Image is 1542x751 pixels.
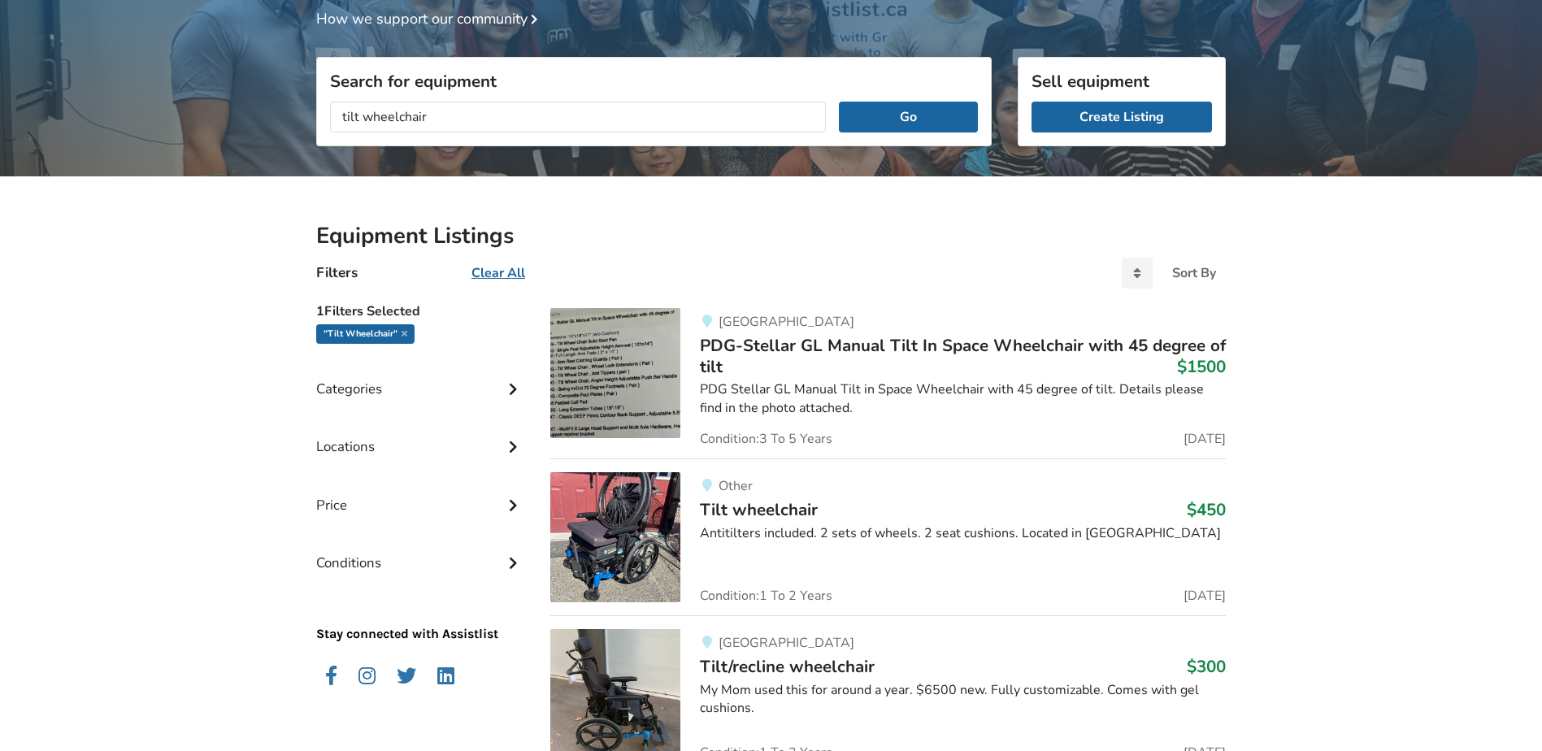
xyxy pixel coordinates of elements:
p: Stay connected with Assistlist [316,580,524,644]
div: Locations [316,406,524,463]
span: [GEOGRAPHIC_DATA] [719,313,854,331]
h3: Search for equipment [330,71,978,92]
h3: $300 [1187,656,1226,677]
span: [DATE] [1184,432,1226,445]
h4: Filters [316,263,358,282]
a: Create Listing [1032,102,1212,132]
div: Antitilters included. 2 sets of wheels. 2 seat cushions. Located in [GEOGRAPHIC_DATA] [700,524,1226,543]
div: "tilt wheelchair" [316,324,415,344]
span: Tilt wheelchair [700,498,818,521]
h3: Sell equipment [1032,71,1212,92]
a: mobility-tilt wheelchair OtherTilt wheelchair$450Antitilters included. 2 sets of wheels. 2 seat c... [550,458,1226,615]
input: I am looking for... [330,102,826,132]
div: PDG Stellar GL Manual Tilt in Space Wheelchair with 45 degree of tilt. Details please find in the... [700,380,1226,418]
h3: $450 [1187,499,1226,520]
h3: $1500 [1177,356,1226,377]
span: Condition: 1 To 2 Years [700,589,832,602]
button: Go [839,102,978,132]
div: Price [316,464,524,522]
span: Condition: 3 To 5 Years [700,432,832,445]
h2: Equipment Listings [316,222,1226,250]
h5: 1 Filters Selected [316,295,524,324]
span: PDG-Stellar GL Manual Tilt In Space Wheelchair with 45 degree of tilt [700,334,1226,378]
span: [DATE] [1184,589,1226,602]
a: How we support our community [316,9,544,28]
img: mobility-tilt wheelchair [550,472,680,602]
u: Clear All [471,264,525,282]
img: mobility-pdg-stellar gl manual tilt in space wheelchair with 45 degree of tilt [550,308,680,438]
div: Categories [316,348,524,406]
div: Sort By [1172,267,1216,280]
a: mobility-pdg-stellar gl manual tilt in space wheelchair with 45 degree of tilt[GEOGRAPHIC_DATA]PD... [550,308,1226,459]
div: My Mom used this for around a year. $6500 new. Fully customizable. Comes with gel cushions. [700,681,1226,718]
span: Other [719,477,753,495]
span: [GEOGRAPHIC_DATA] [719,634,854,652]
span: Tilt/recline wheelchair [700,655,875,678]
div: Conditions [316,522,524,580]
